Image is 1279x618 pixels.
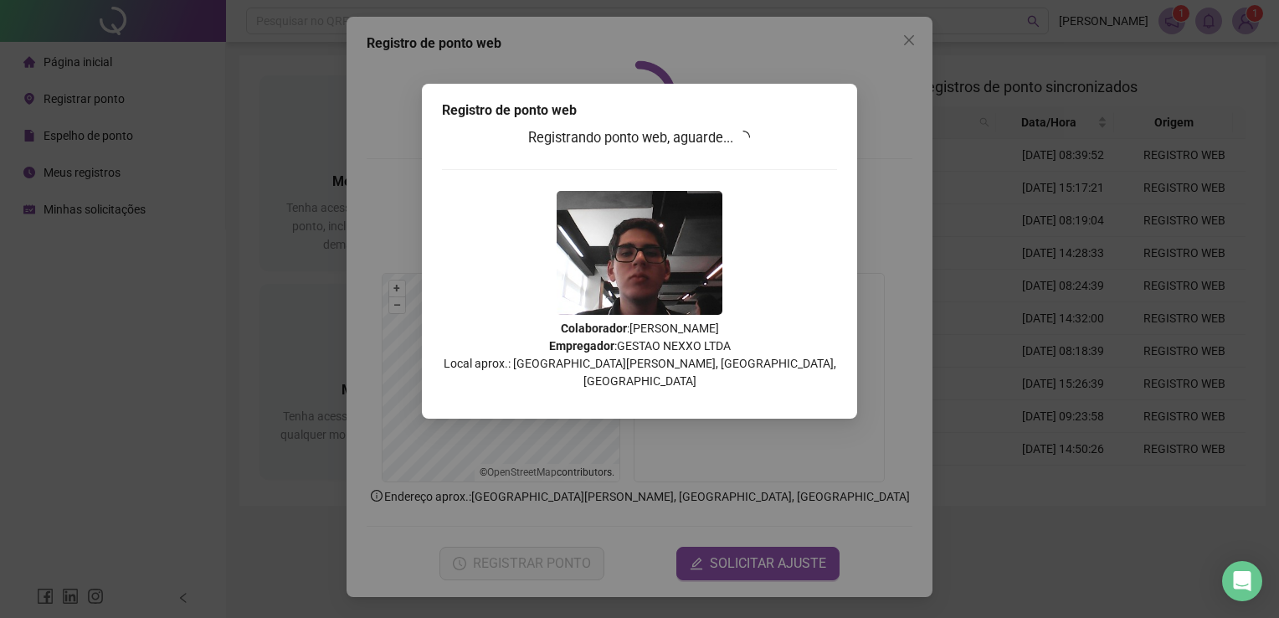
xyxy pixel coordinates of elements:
div: Open Intercom Messenger [1222,561,1262,601]
strong: Colaborador [561,322,627,335]
p: : [PERSON_NAME] : GESTAO NEXXO LTDA Local aprox.: [GEOGRAPHIC_DATA][PERSON_NAME], [GEOGRAPHIC_DAT... [442,320,837,390]
strong: Empregador [549,339,614,353]
span: loading [736,129,752,145]
h3: Registrando ponto web, aguarde... [442,127,837,149]
img: Z [557,191,722,315]
div: Registro de ponto web [442,100,837,121]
